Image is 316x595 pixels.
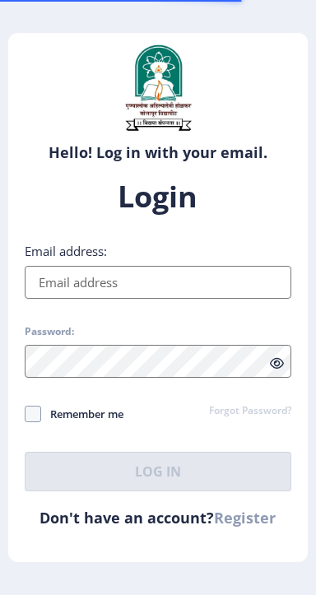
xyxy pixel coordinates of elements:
[21,142,296,162] h6: Hello! Log in with your email.
[214,508,276,528] a: Register
[25,266,292,299] input: Email address
[41,404,123,424] span: Remember me
[209,404,291,419] a: Forgot Password?
[117,41,199,134] img: sulogo.png
[25,508,292,528] h6: Don't have an account?
[25,452,292,491] button: Log In
[25,243,107,259] label: Email address:
[25,177,292,216] h1: Login
[25,325,74,338] label: Password:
